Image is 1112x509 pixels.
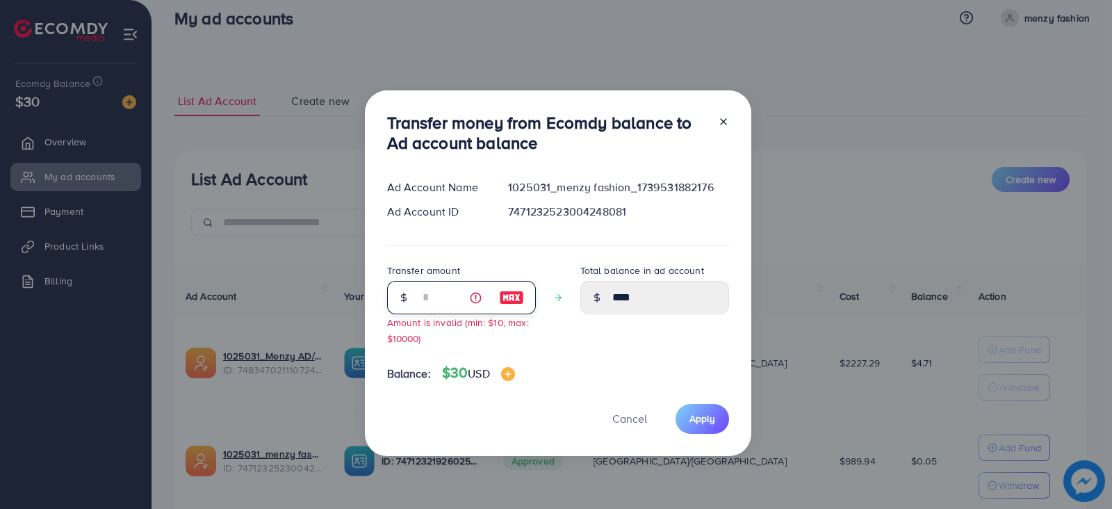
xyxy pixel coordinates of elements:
[580,264,704,277] label: Total balance in ad account
[676,404,729,434] button: Apply
[376,204,498,220] div: Ad Account ID
[387,366,431,382] span: Balance:
[499,289,524,306] img: image
[387,113,707,153] h3: Transfer money from Ecomdy balance to Ad account balance
[612,411,647,426] span: Cancel
[442,364,515,382] h4: $30
[689,412,715,426] span: Apply
[595,404,664,434] button: Cancel
[501,367,515,381] img: image
[497,204,739,220] div: 7471232523004248081
[468,366,489,381] span: USD
[497,179,739,195] div: 1025031_menzy fashion_1739531882176
[387,264,460,277] label: Transfer amount
[387,316,529,345] small: Amount is invalid (min: $10, max: $10000)
[376,179,498,195] div: Ad Account Name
